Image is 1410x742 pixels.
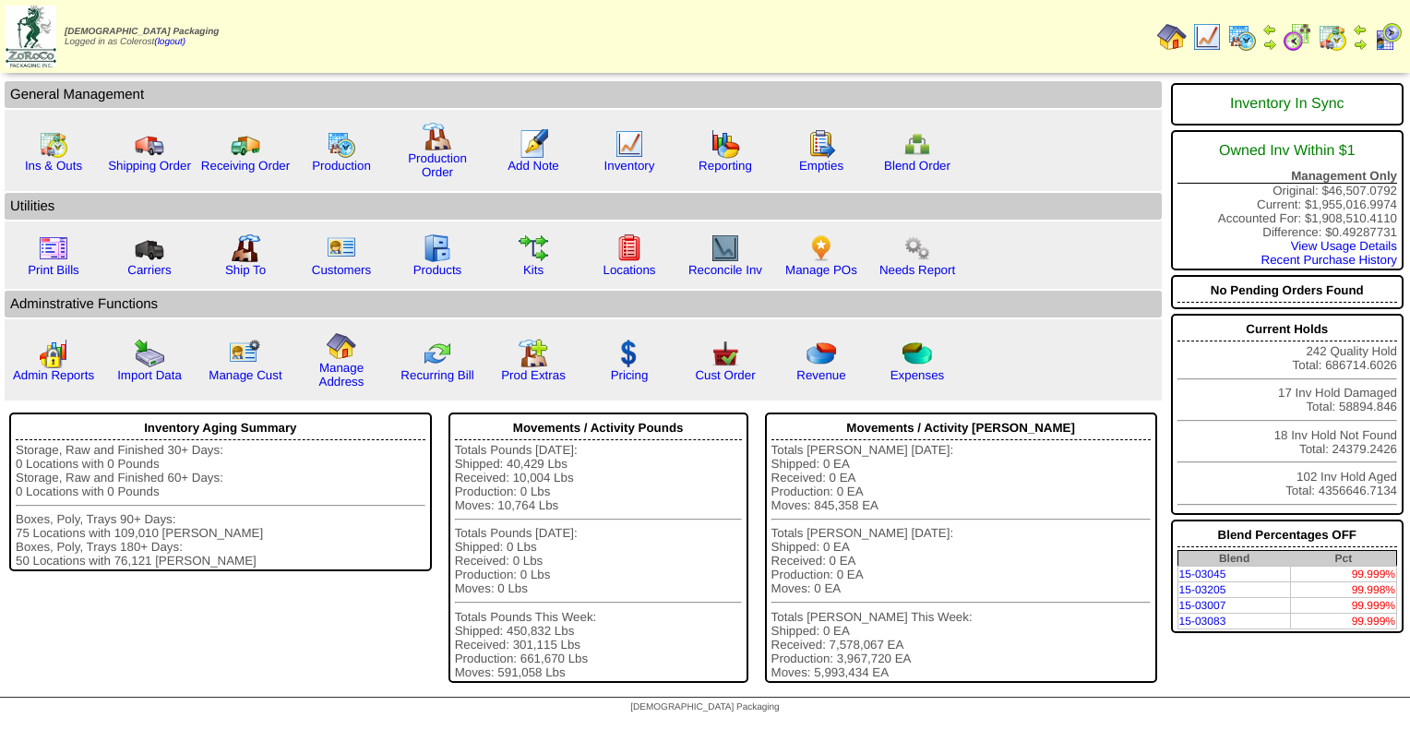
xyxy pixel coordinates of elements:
[1262,37,1277,52] img: arrowright.gif
[65,27,219,47] span: Logged in as Colerost
[1283,22,1312,52] img: calendarblend.gif
[519,233,548,263] img: workflow.gif
[603,263,655,277] a: Locations
[135,129,164,159] img: truck.gif
[327,233,356,263] img: customers.gif
[807,233,836,263] img: po.png
[902,233,932,263] img: workflow.png
[501,368,566,382] a: Prod Extras
[127,263,171,277] a: Carriers
[1177,317,1397,341] div: Current Holds
[519,129,548,159] img: orders.gif
[1291,598,1397,614] td: 99.999%
[807,339,836,368] img: pie_chart.png
[1291,239,1397,253] a: View Usage Details
[1177,523,1397,547] div: Blend Percentages OFF
[902,129,932,159] img: network.png
[16,443,425,568] div: Storage, Raw and Finished 30+ Days: 0 Locations with 0 Pounds Storage, Raw and Finished 60+ Days:...
[785,263,857,277] a: Manage POs
[508,159,559,173] a: Add Note
[771,443,1151,679] div: Totals [PERSON_NAME] [DATE]: Shipped: 0 EA Received: 0 EA Production: 0 EA Moves: 845,358 EA Tota...
[209,368,281,382] a: Manage Cust
[108,159,191,173] a: Shipping Order
[604,159,655,173] a: Inventory
[319,361,364,389] a: Manage Address
[1177,279,1397,303] div: No Pending Orders Found
[1227,22,1257,52] img: calendarprod.gif
[630,702,779,712] span: [DEMOGRAPHIC_DATA] Packaging
[1261,253,1397,267] a: Recent Purchase History
[1353,37,1368,52] img: arrowright.gif
[327,331,356,361] img: home.gif
[1157,22,1187,52] img: home.gif
[1179,615,1226,628] a: 15-03083
[39,129,68,159] img: calendarinout.gif
[688,263,762,277] a: Reconcile Inv
[400,368,473,382] a: Recurring Bill
[884,159,950,173] a: Blend Order
[902,339,932,368] img: pie_chart2.png
[25,159,82,173] a: Ins & Outs
[135,233,164,263] img: truck3.gif
[65,27,219,37] span: [DEMOGRAPHIC_DATA] Packaging
[1171,314,1404,515] div: 242 Quality Hold Total: 686714.6026 17 Inv Hold Damaged Total: 58894.846 18 Inv Hold Not Found To...
[711,129,740,159] img: graph.gif
[699,159,752,173] a: Reporting
[1179,599,1226,612] a: 15-03007
[201,159,290,173] a: Receiving Order
[231,233,260,263] img: factory2.gif
[1291,567,1397,582] td: 99.999%
[1373,22,1403,52] img: calendarcustomer.gif
[423,122,452,151] img: factory.gif
[879,263,955,277] a: Needs Report
[1177,551,1291,567] th: Blend
[807,129,836,159] img: workorder.gif
[423,339,452,368] img: reconcile.gif
[455,443,742,679] div: Totals Pounds [DATE]: Shipped: 40,429 Lbs Received: 10,004 Lbs Production: 0 Lbs Moves: 10,764 Lb...
[1291,582,1397,598] td: 99.998%
[5,81,1162,108] td: General Management
[615,233,644,263] img: locations.gif
[611,368,649,382] a: Pricing
[1179,568,1226,580] a: 15-03045
[231,129,260,159] img: truck2.gif
[6,6,56,67] img: zoroco-logo-small.webp
[28,263,79,277] a: Print Bills
[408,151,467,179] a: Production Order
[5,291,1162,317] td: Adminstrative Functions
[327,129,356,159] img: calendarprod.gif
[1318,22,1347,52] img: calendarinout.gif
[1179,583,1226,596] a: 15-03205
[39,339,68,368] img: graph2.png
[135,339,164,368] img: import.gif
[1177,87,1397,122] div: Inventory In Sync
[890,368,945,382] a: Expenses
[16,416,425,440] div: Inventory Aging Summary
[1291,551,1397,567] th: Pct
[695,368,755,382] a: Cust Order
[39,233,68,263] img: invoice2.gif
[1353,22,1368,37] img: arrowleft.gif
[771,416,1151,440] div: Movements / Activity [PERSON_NAME]
[1177,169,1397,184] div: Management Only
[1171,130,1404,270] div: Original: $46,507.0792 Current: $1,955,016.9974 Accounted For: $1,908,510.4110 Difference: $0.492...
[13,368,94,382] a: Admin Reports
[154,37,185,47] a: (logout)
[455,416,742,440] div: Movements / Activity Pounds
[117,368,182,382] a: Import Data
[312,263,371,277] a: Customers
[711,339,740,368] img: cust_order.png
[413,263,462,277] a: Products
[711,233,740,263] img: line_graph2.gif
[5,193,1162,220] td: Utilities
[615,129,644,159] img: line_graph.gif
[225,263,266,277] a: Ship To
[423,233,452,263] img: cabinet.gif
[796,368,845,382] a: Revenue
[523,263,544,277] a: Kits
[799,159,843,173] a: Empties
[1262,22,1277,37] img: arrowleft.gif
[312,159,371,173] a: Production
[1192,22,1222,52] img: line_graph.gif
[519,339,548,368] img: prodextras.gif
